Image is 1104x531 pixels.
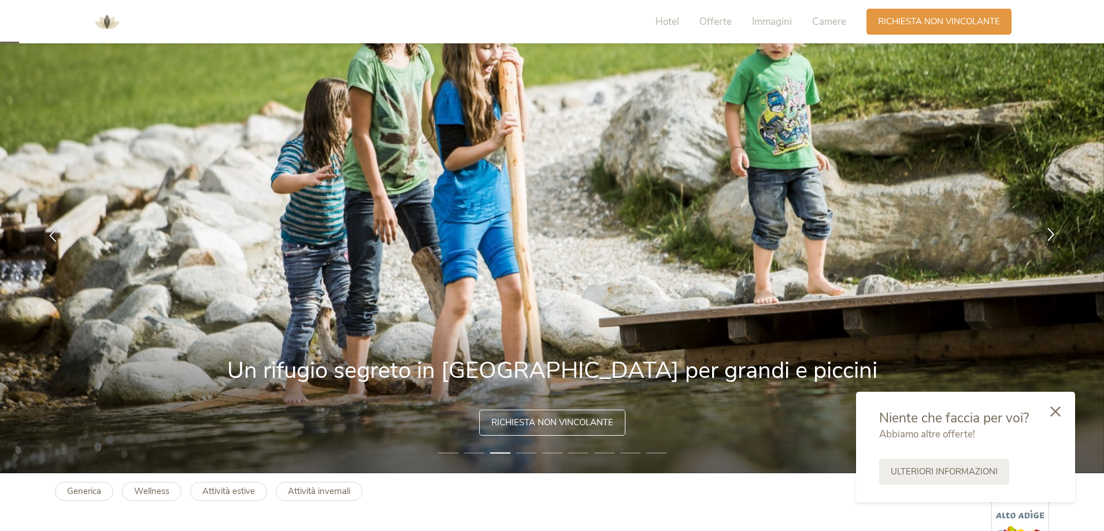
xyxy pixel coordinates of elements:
[288,485,350,497] b: Attività invernali
[276,482,362,501] a: Attività invernali
[879,459,1009,485] a: Ulteriori informazioni
[655,15,679,28] span: Hotel
[55,482,113,501] a: Generica
[879,409,1029,427] span: Niente che faccia per voi?
[699,15,732,28] span: Offerte
[122,482,181,501] a: Wellness
[90,17,124,25] a: AMONTI & LUNARIS Wellnessresort
[878,16,1000,28] span: Richiesta non vincolante
[879,428,975,441] span: Abbiamo altre offerte!
[190,482,267,501] a: Attività estive
[891,466,998,478] span: Ulteriori informazioni
[134,485,169,497] b: Wellness
[90,5,124,39] img: AMONTI & LUNARIS Wellnessresort
[491,417,613,429] span: Richiesta non vincolante
[202,485,255,497] b: Attività estive
[812,15,846,28] span: Camere
[752,15,792,28] span: Immagini
[67,485,101,497] b: Generica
